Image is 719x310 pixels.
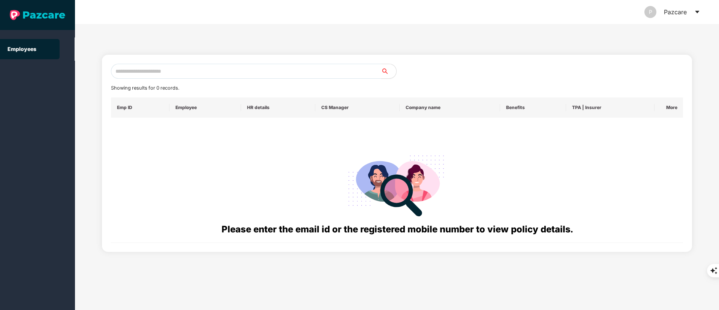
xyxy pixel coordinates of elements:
span: Showing results for 0 records. [111,85,179,91]
span: P [649,6,652,18]
th: CS Manager [315,97,400,118]
th: More [655,97,683,118]
span: Please enter the email id or the registered mobile number to view policy details. [222,224,573,235]
th: HR details [241,97,315,118]
button: search [381,64,397,79]
th: Employee [169,97,241,118]
th: Company name [400,97,500,118]
img: svg+xml;base64,PHN2ZyB4bWxucz0iaHR0cDovL3d3dy53My5vcmcvMjAwMC9zdmciIHdpZHRoPSIyODgiIGhlaWdodD0iMj... [343,146,451,222]
th: Benefits [500,97,566,118]
th: Emp ID [111,97,170,118]
span: search [381,68,396,74]
span: caret-down [694,9,700,15]
a: Employees [7,46,36,52]
th: TPA | Insurer [566,97,655,118]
